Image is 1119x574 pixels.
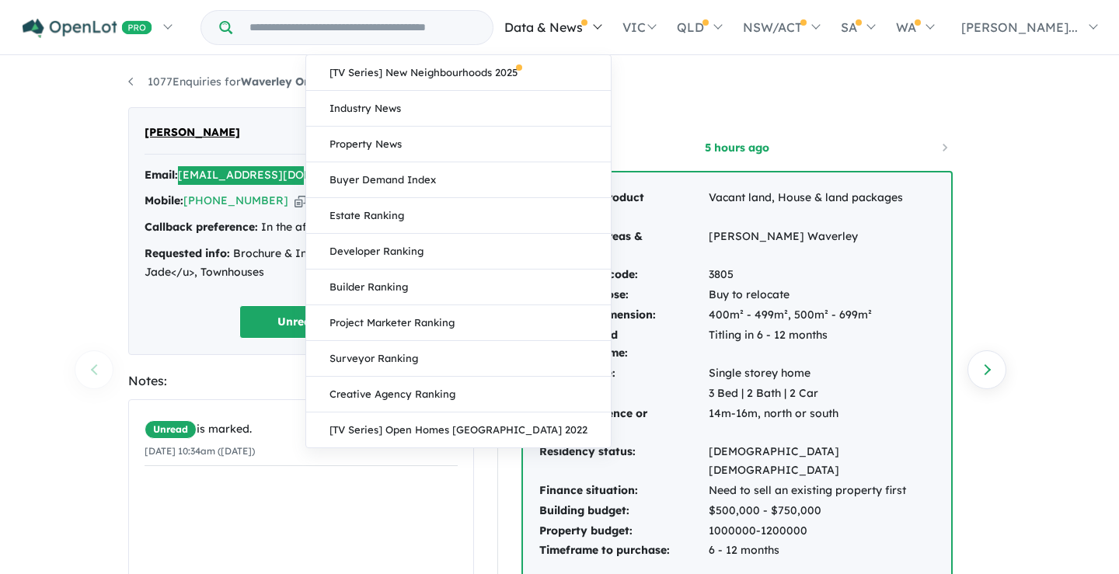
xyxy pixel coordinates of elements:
[23,19,152,38] img: Openlot PRO Logo White
[145,220,258,234] strong: Callback preference:
[306,341,611,377] a: Surveyor Ranking
[306,234,611,270] a: Developer Ranking
[145,420,458,439] div: is marked.
[708,325,936,364] td: Titling in 6 - 12 months
[539,188,708,227] td: Interested product types:
[306,127,611,162] a: Property News
[708,265,936,285] td: 3805
[306,412,611,447] a: [TV Series] Open Homes [GEOGRAPHIC_DATA] 2022
[145,246,230,260] strong: Requested info:
[539,521,708,541] td: Property budget:
[128,73,991,92] nav: breadcrumb
[708,541,936,561] td: 6 - 12 months
[183,193,288,207] a: [PHONE_NUMBER]
[671,140,803,155] a: 5 hours ago
[539,541,708,561] td: Timeframe to purchase:
[961,19,1078,35] span: [PERSON_NAME]...
[708,188,936,227] td: Vacant land, House & land packages
[708,384,936,404] td: 3 Bed | 2 Bath | 2 Car
[708,481,936,501] td: Need to sell an existing property first
[306,91,611,127] a: Industry News
[306,55,611,91] a: [TV Series] New Neighbourhoods 2025
[539,364,708,384] td: Building type:
[539,442,708,481] td: Residency status:
[306,270,611,305] a: Builder Ranking
[708,404,936,443] td: 14m-16m, north or south
[539,265,708,285] td: Current postcode:
[128,370,474,391] div: Notes:
[708,501,936,521] td: $500,000 - $750,000
[306,198,611,234] a: Estate Ranking
[539,325,708,364] td: Preferred land settlement time:
[708,364,936,384] td: Single storey home
[539,305,708,325] td: Land size/dimension:
[145,193,183,207] strong: Mobile:
[708,521,936,541] td: 1000000-1200000
[539,227,708,266] td: Interested areas & suburbs:
[539,404,708,443] td: Other preference or info:
[306,305,611,341] a: Project Marketer Ranking
[521,107,953,128] div: Buyer Profile:
[145,420,197,439] span: Unread
[539,384,708,404] td: Floorplans:
[241,75,490,89] strong: Waverley One Estate - [GEOGRAPHIC_DATA]
[708,227,936,266] td: [PERSON_NAME] Waverley
[539,501,708,521] td: Building budget:
[306,377,611,412] a: Creative Agency Ranking
[145,245,458,282] div: Brochure & Inclusions, Townhouse <u>The Jade</u>, Townhouses
[708,442,936,481] td: [DEMOGRAPHIC_DATA] [DEMOGRAPHIC_DATA]
[235,11,490,44] input: Try estate name, suburb, builder or developer
[539,481,708,501] td: Finance situation:
[306,162,611,198] a: Buyer Demand Index
[145,123,240,142] span: [PERSON_NAME]
[708,305,936,325] td: 400m² - 499m², 500m² - 699m²
[145,168,178,182] strong: Email:
[128,75,490,89] a: 1077Enquiries forWaverley One Estate - [GEOGRAPHIC_DATA]
[145,218,458,237] div: In the afternoon
[539,285,708,305] td: Buying purpose:
[178,168,380,182] a: [EMAIL_ADDRESS][DOMAIN_NAME]
[708,285,936,305] td: Buy to relocate
[295,193,306,209] button: Copy
[239,305,364,339] button: Unread
[145,445,255,457] small: [DATE] 10:34am ([DATE])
